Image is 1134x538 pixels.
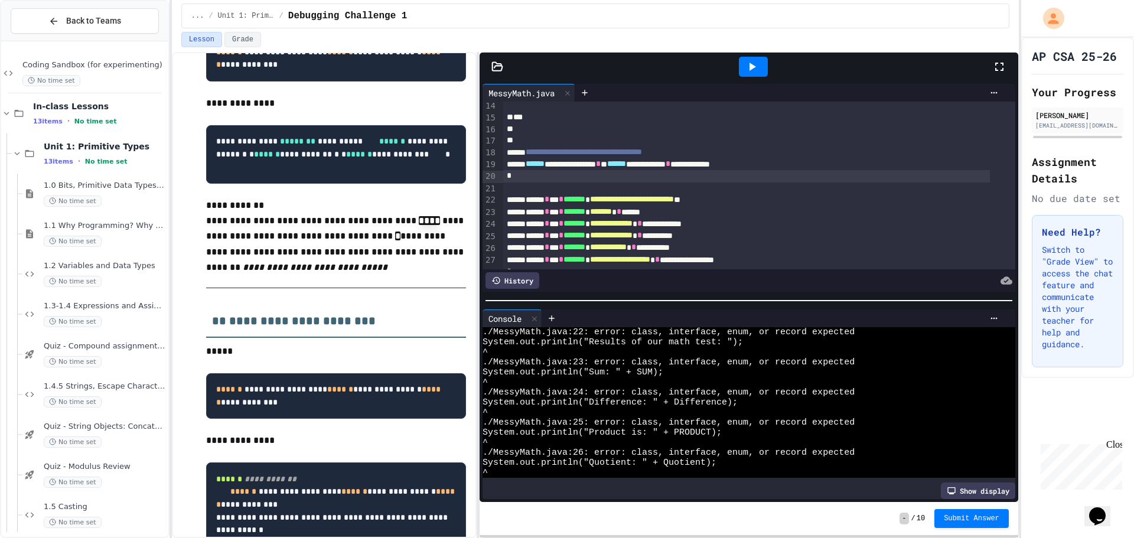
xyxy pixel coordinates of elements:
[483,124,497,136] div: 16
[44,316,102,327] span: No time set
[74,118,117,125] span: No time set
[483,418,855,428] span: ./MessyMath.java:25: error: class, interface, enum, or record expected
[1042,244,1113,350] p: Switch to "Grade View" to access the chat feature and communicate with your teacher for help and ...
[224,32,261,47] button: Grade
[1035,121,1120,130] div: [EMAIL_ADDRESS][DOMAIN_NAME]
[483,428,722,438] span: System.out.println("Product is: " + PRODUCT);
[900,513,908,524] span: -
[483,207,497,219] div: 23
[78,156,80,166] span: •
[483,387,855,397] span: ./MessyMath.java:24: error: class, interface, enum, or record expected
[22,75,80,86] span: No time set
[483,458,716,468] span: System.out.println("Quotient: " + Quotient);
[483,337,743,347] span: System.out.println("Results of our math test: ");
[917,514,925,523] span: 10
[1035,110,1120,120] div: [PERSON_NAME]
[44,261,166,271] span: 1.2 Variables and Data Types
[44,517,102,528] span: No time set
[483,183,497,195] div: 21
[1032,191,1123,206] div: No due date set
[483,255,497,266] div: 27
[483,219,497,230] div: 24
[11,8,159,34] button: Back to Teams
[483,367,663,377] span: System.out.println("Sum: " + SUM);
[483,194,497,206] div: 22
[485,272,539,289] div: History
[44,477,102,488] span: No time set
[483,231,497,243] div: 25
[44,158,73,165] span: 13 items
[483,347,488,357] span: ^
[44,341,166,351] span: Quiz - Compound assignment operators
[483,327,855,337] span: ./MessyMath.java:22: error: class, interface, enum, or record expected
[483,135,497,147] div: 17
[483,267,497,279] div: 28
[483,377,488,387] span: ^
[483,159,497,171] div: 19
[483,243,497,255] div: 26
[44,276,102,287] span: No time set
[67,116,70,126] span: •
[44,396,102,407] span: No time set
[44,181,166,191] span: 1.0 Bits, Primitive Data Types, Remainder, PEMDAS
[911,514,915,523] span: /
[218,11,275,21] span: Unit 1: Primitive Types
[44,422,166,432] span: Quiz - String Objects: Concatenation, Literals, and More
[44,195,102,207] span: No time set
[1032,84,1123,100] h2: Your Progress
[483,171,497,182] div: 20
[483,438,488,448] span: ^
[1036,439,1122,490] iframe: chat widget
[191,11,204,21] span: ...
[934,509,1009,528] button: Submit Answer
[483,112,497,124] div: 15
[1032,48,1117,64] h1: AP CSA 25-26
[483,312,527,325] div: Console
[1031,5,1067,32] div: My Account
[44,502,166,512] span: 1.5 Casting
[181,32,222,47] button: Lesson
[44,141,166,152] span: Unit 1: Primitive Types
[288,9,408,23] span: Debugging Challenge 1
[483,448,855,458] span: ./MessyMath.java:26: error: class, interface, enum, or record expected
[22,60,166,70] span: Coding Sandbox (for experimenting)
[944,514,999,523] span: Submit Answer
[44,436,102,448] span: No time set
[483,357,855,367] span: ./MessyMath.java:23: error: class, interface, enum, or record expected
[483,407,488,418] span: ^
[483,147,497,159] div: 18
[1032,154,1123,187] h2: Assignment Details
[44,382,166,392] span: 1.4.5 Strings, Escape Characters, and [PERSON_NAME]
[33,118,63,125] span: 13 items
[1084,491,1122,526] iframe: chat widget
[1042,225,1113,239] h3: Need Help?
[44,301,166,311] span: 1.3-1.4 Expressions and Assignment
[44,462,166,472] span: Quiz - Modulus Review
[33,101,166,112] span: In-class Lessons
[279,11,283,21] span: /
[85,158,128,165] span: No time set
[44,236,102,247] span: No time set
[44,221,166,231] span: 1.1 Why Programming? Why [GEOGRAPHIC_DATA]?
[44,356,102,367] span: No time set
[483,100,497,112] div: 14
[483,309,542,327] div: Console
[66,15,121,27] span: Back to Teams
[483,397,738,407] span: System.out.println("Difference: " + Difference);
[941,482,1015,499] div: Show display
[208,11,213,21] span: /
[483,84,575,102] div: MessyMath.java
[483,87,561,99] div: MessyMath.java
[5,5,82,75] div: Chat with us now!Close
